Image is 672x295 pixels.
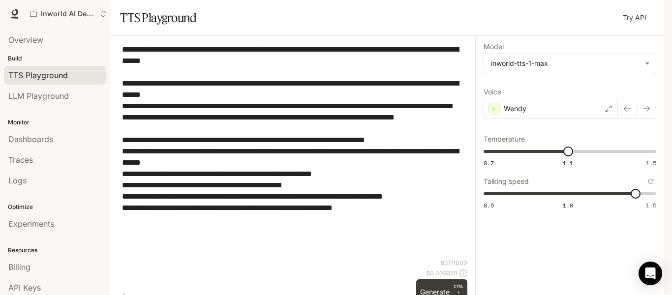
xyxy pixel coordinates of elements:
span: 0.7 [484,159,494,167]
div: inworld-tts-1-max [491,59,640,68]
p: CTRL + [454,283,463,295]
p: Voice [484,88,501,95]
div: inworld-tts-1-max [484,54,656,73]
h1: TTS Playground [120,8,196,28]
span: 1.5 [646,159,656,167]
button: Open workspace menu [26,4,111,24]
span: 1.0 [563,201,573,209]
span: 0.5 [484,201,494,209]
p: $ 0.009370 [426,269,458,277]
button: Reset to default [645,176,656,187]
p: Model [484,43,504,50]
p: 937 / 1000 [441,259,467,267]
span: 1.1 [563,159,573,167]
a: Try API [619,8,650,28]
p: Temperature [484,136,525,143]
p: Inworld AI Demos [41,10,96,18]
div: Open Intercom Messenger [639,262,662,285]
p: Talking speed [484,178,529,185]
p: Wendy [504,104,526,114]
span: 1.5 [646,201,656,209]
